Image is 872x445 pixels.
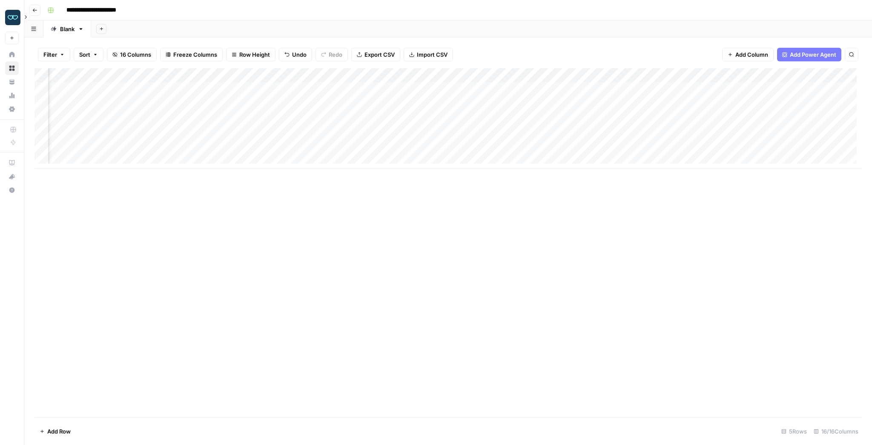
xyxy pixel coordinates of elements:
span: Add Power Agent [790,50,836,59]
span: 16 Columns [120,50,151,59]
button: Add Row [34,425,76,438]
a: Home [5,48,19,61]
button: 16 Columns [107,48,157,61]
button: Sort [74,48,103,61]
div: 16/16 Columns [810,425,862,438]
a: Settings [5,102,19,116]
span: Sort [79,50,90,59]
div: What's new? [6,170,18,183]
a: Blank [43,20,91,38]
button: Add Column [722,48,774,61]
button: Export CSV [351,48,400,61]
span: Export CSV [364,50,395,59]
button: Row Height [226,48,275,61]
div: 5 Rows [778,425,810,438]
a: Browse [5,61,19,75]
button: Add Power Agent [777,48,841,61]
span: Add Column [735,50,768,59]
a: Your Data [5,75,19,89]
button: Filter [38,48,70,61]
span: Undo [292,50,307,59]
button: Help + Support [5,183,19,197]
span: Import CSV [417,50,447,59]
button: Workspace: Zola Inc [5,7,19,28]
div: Blank [60,25,75,33]
span: Row Height [239,50,270,59]
button: Redo [316,48,348,61]
span: Add Row [47,427,71,436]
button: Freeze Columns [160,48,223,61]
a: AirOps Academy [5,156,19,170]
span: Redo [329,50,342,59]
img: Zola Inc Logo [5,10,20,25]
a: Usage [5,89,19,102]
button: What's new? [5,170,19,183]
button: Undo [279,48,312,61]
span: Freeze Columns [173,50,217,59]
button: Import CSV [404,48,453,61]
span: Filter [43,50,57,59]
